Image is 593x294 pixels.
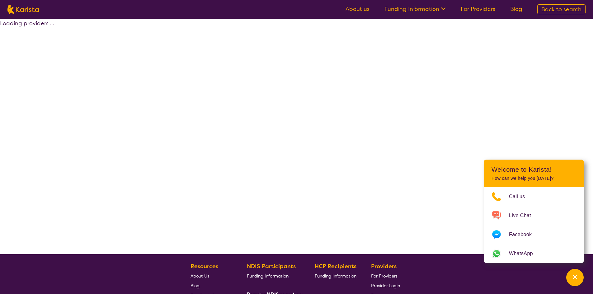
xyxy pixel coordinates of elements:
b: NDIS Participants [247,263,296,270]
a: Web link opens in a new tab. [484,244,584,263]
a: Provider Login [371,281,400,290]
a: About us [346,5,369,13]
span: Funding Information [315,273,356,279]
span: Call us [509,192,533,201]
button: Channel Menu [566,269,584,286]
p: How can we help you [DATE]? [492,176,576,181]
span: Funding Information [247,273,289,279]
span: Live Chat [509,211,539,220]
span: Back to search [541,6,581,13]
b: HCP Recipients [315,263,356,270]
a: Funding Information [315,271,356,281]
span: Facebook [509,230,539,239]
img: Karista logo [7,5,39,14]
a: For Providers [371,271,400,281]
a: For Providers [461,5,495,13]
div: Channel Menu [484,160,584,263]
b: Resources [191,263,218,270]
h2: Welcome to Karista! [492,166,576,173]
span: Provider Login [371,283,400,288]
a: Blog [191,281,232,290]
span: For Providers [371,273,398,279]
a: Back to search [537,4,586,14]
a: About Us [191,271,232,281]
a: Funding Information [247,271,300,281]
a: Funding Information [384,5,446,13]
span: Blog [191,283,200,288]
span: WhatsApp [509,249,540,258]
ul: Choose channel [484,187,584,263]
b: Providers [371,263,397,270]
span: About Us [191,273,209,279]
a: Blog [510,5,522,13]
